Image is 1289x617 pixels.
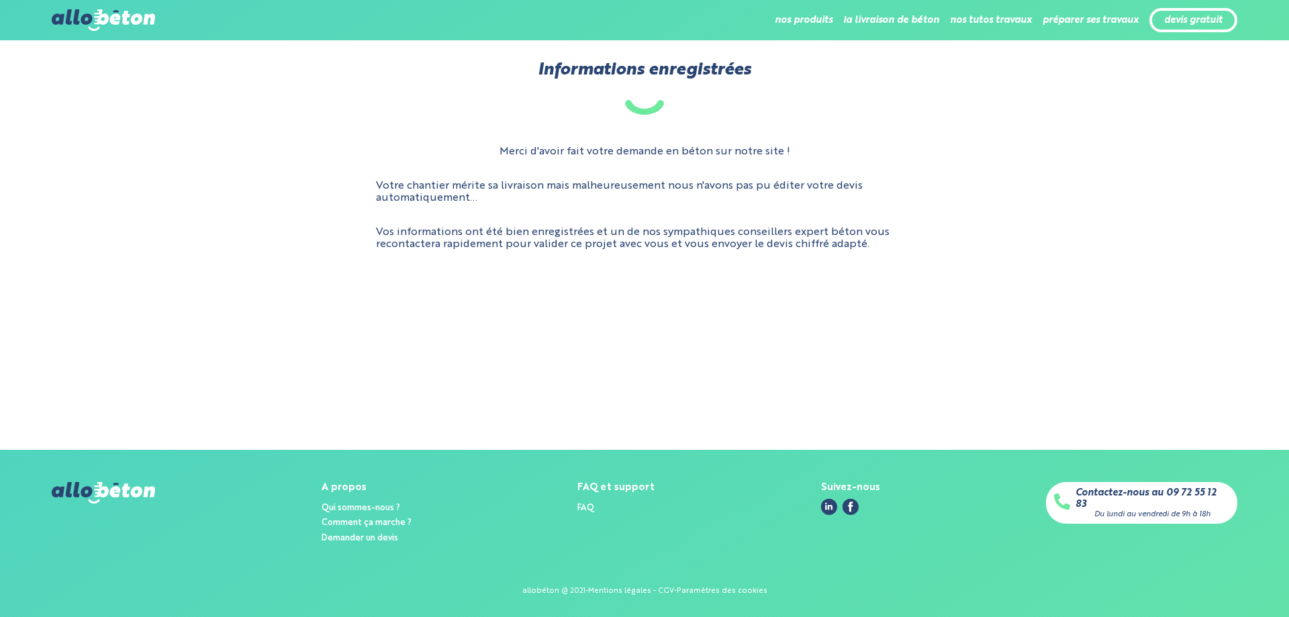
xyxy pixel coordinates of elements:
li: la livraison de béton [843,4,939,36]
div: - [674,587,677,596]
li: nos produits [775,4,832,36]
iframe: Help widget launcher [1169,565,1274,602]
p: Merci d'avoir fait votre demande en béton sur notre site ! [499,146,790,158]
a: Contactez-nous au 09 72 55 12 83 [1076,487,1229,510]
p: Votre chantier mérite sa livraison mais malheureusement nous n'avons pas pu éditer votre devis au... [376,180,913,205]
a: CGV [658,587,674,595]
div: Du lundi au vendredi de 9h à 18h [1094,510,1210,519]
a: FAQ [577,504,594,512]
img: allobéton [52,9,155,31]
a: Comment ça marche ? [322,518,412,527]
p: Vos informations ont été bien enregistrées et un de nos sympathiques conseillers expert béton vou... [376,226,913,251]
li: nos tutos travaux [950,4,1032,36]
div: - [585,587,588,596]
div: allobéton @ 2021 [522,587,585,596]
img: allobéton [52,482,155,504]
span: - [653,587,656,595]
li: préparer ses travaux [1043,4,1139,36]
a: Paramètres des cookies [677,587,767,595]
div: Suivez-nous [821,482,880,493]
a: Qui sommes-nous ? [322,504,400,512]
a: devis gratuit [1164,15,1223,26]
div: A propos [322,482,412,493]
a: Mentions légales [588,587,651,595]
a: Demander un devis [322,534,398,542]
div: FAQ et support [577,482,655,493]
